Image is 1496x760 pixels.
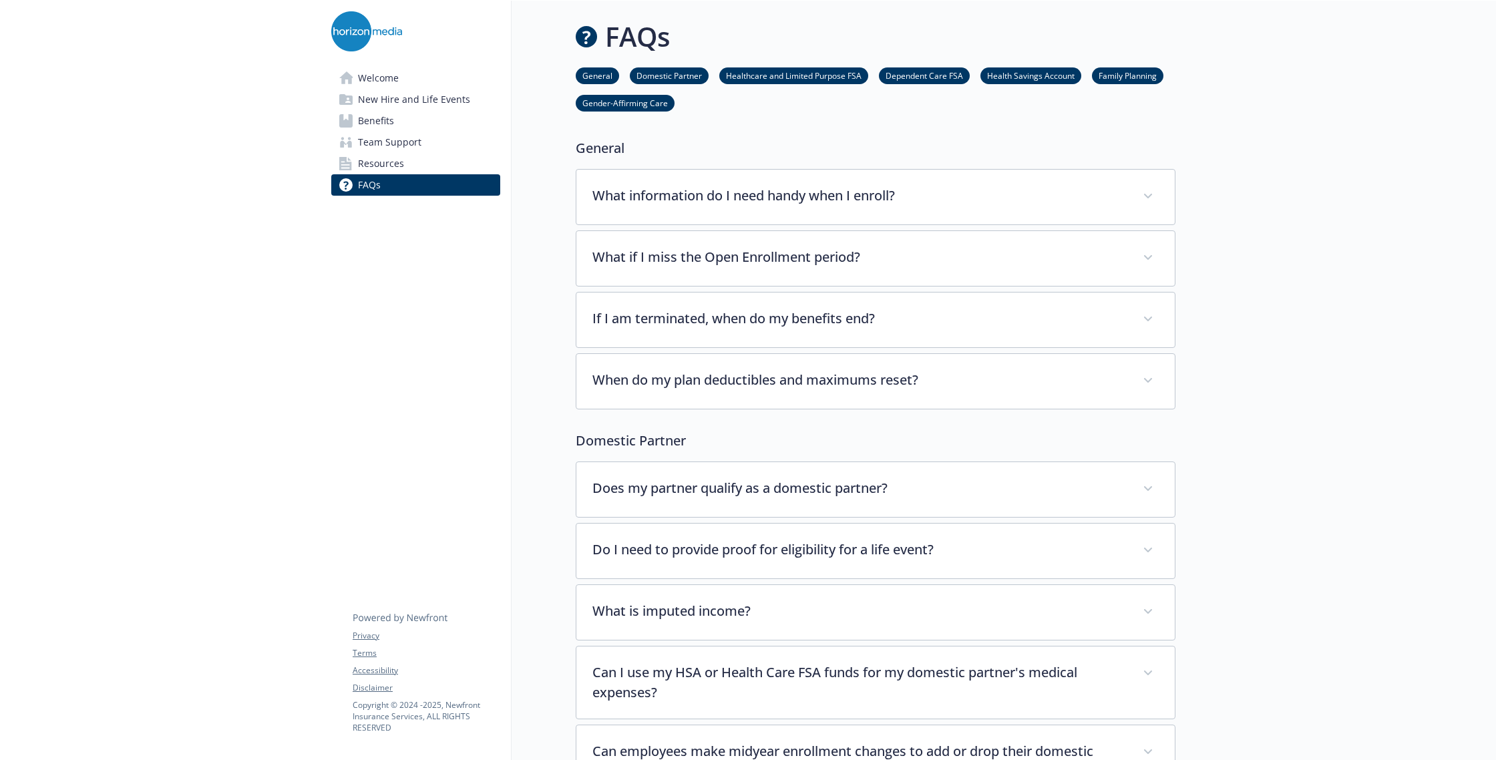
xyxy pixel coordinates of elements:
[331,110,500,132] a: Benefits
[353,630,500,642] a: Privacy
[576,585,1175,640] div: What is imputed income?
[358,67,399,89] span: Welcome
[605,17,670,57] h1: FAQs
[592,662,1127,703] p: Can I use my HSA or Health Care FSA funds for my domestic partner's medical expenses?
[331,174,500,196] a: FAQs
[358,89,470,110] span: New Hire and Life Events
[592,370,1127,390] p: When do my plan deductibles and maximums reset?
[592,186,1127,206] p: What information do I need handy when I enroll?
[592,478,1127,498] p: Does my partner qualify as a domestic partner?
[592,309,1127,329] p: If I am terminated, when do my benefits end?
[331,153,500,174] a: Resources
[576,96,675,109] a: Gender-Affirming Care
[576,231,1175,286] div: What if I miss the Open Enrollment period?
[576,170,1175,224] div: What information do I need handy when I enroll?
[576,462,1175,517] div: Does my partner qualify as a domestic partner?
[353,664,500,677] a: Accessibility
[576,138,1175,158] p: General
[358,174,381,196] span: FAQs
[592,247,1127,267] p: What if I miss the Open Enrollment period?
[576,69,619,81] a: General
[576,646,1175,719] div: Can I use my HSA or Health Care FSA funds for my domestic partner's medical expenses?
[331,89,500,110] a: New Hire and Life Events
[331,67,500,89] a: Welcome
[358,132,421,153] span: Team Support
[353,699,500,733] p: Copyright © 2024 - 2025 , Newfront Insurance Services, ALL RIGHTS RESERVED
[879,69,970,81] a: Dependent Care FSA
[1092,69,1163,81] a: Family Planning
[592,540,1127,560] p: Do I need to provide proof for eligibility for a life event?
[576,354,1175,409] div: When do my plan deductibles and maximums reset?
[630,69,709,81] a: Domestic Partner
[353,647,500,659] a: Terms
[592,601,1127,621] p: What is imputed income?
[576,524,1175,578] div: Do I need to provide proof for eligibility for a life event?
[576,293,1175,347] div: If I am terminated, when do my benefits end?
[719,69,868,81] a: Healthcare and Limited Purpose FSA
[331,132,500,153] a: Team Support
[576,431,1175,451] p: Domestic Partner
[353,682,500,694] a: Disclaimer
[980,69,1081,81] a: Health Savings Account
[358,110,394,132] span: Benefits
[358,153,404,174] span: Resources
